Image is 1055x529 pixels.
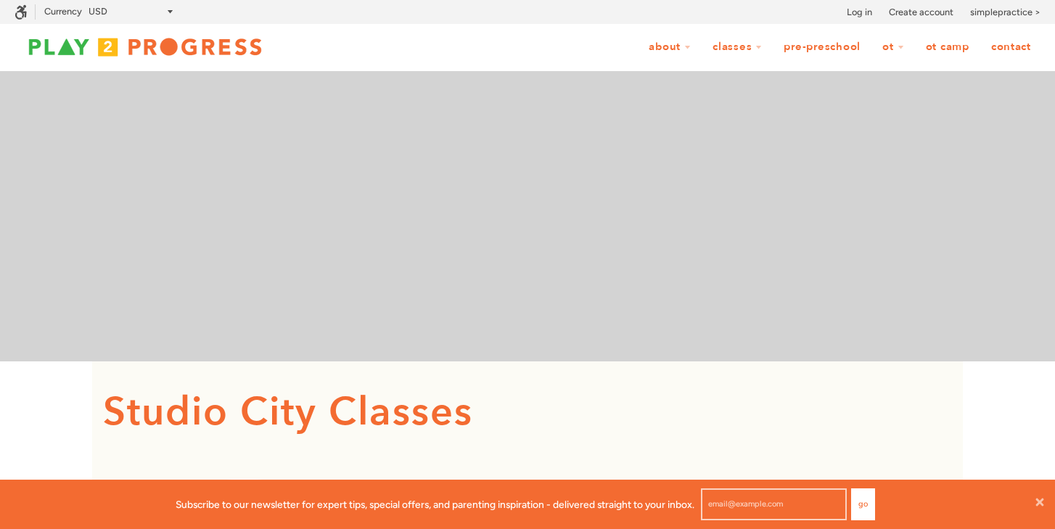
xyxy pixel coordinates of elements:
[15,33,276,62] img: Play2Progress logo
[970,5,1040,20] a: simplepractice >
[982,33,1040,61] a: Contact
[916,33,979,61] a: OT Camp
[873,33,914,61] a: OT
[44,6,82,17] label: Currency
[176,496,694,512] p: Subscribe to our newsletter for expert tips, special offers, and parenting inspiration - delivere...
[851,488,875,520] button: Go
[847,5,872,20] a: Log in
[103,383,952,442] h1: Studio City Classes
[701,488,847,520] input: email@example.com
[639,33,700,61] a: About
[703,33,771,61] a: Classes
[889,5,953,20] a: Create account
[774,33,870,61] a: Pre-Preschool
